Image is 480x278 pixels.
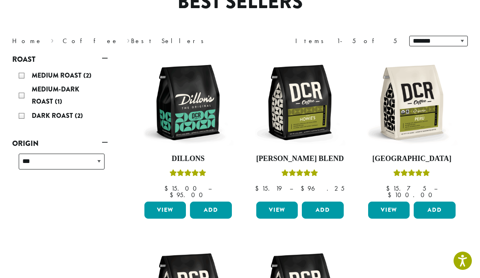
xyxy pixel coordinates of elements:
span: $ [170,191,177,199]
div: Rated 5.00 out of 5 [170,168,206,180]
a: [GEOGRAPHIC_DATA]Rated 4.83 out of 5 [366,56,458,198]
button: Add [414,202,455,219]
a: View [256,202,298,219]
span: $ [164,184,171,193]
bdi: 95.00 [170,191,207,199]
span: Dark Roast [32,111,75,120]
span: – [290,184,293,193]
h4: [GEOGRAPHIC_DATA] [366,154,458,163]
span: $ [388,191,395,199]
span: $ [255,184,262,193]
bdi: 100.00 [388,191,436,199]
span: (1) [55,97,62,106]
span: Medium Roast [32,71,83,80]
h4: Dillons [142,154,234,163]
h4: [PERSON_NAME] Blend [254,154,346,163]
span: – [434,184,437,193]
a: Origin [12,137,108,150]
div: Rated 4.83 out of 5 [393,168,430,180]
span: $ [301,184,308,193]
span: – [208,184,212,193]
img: DCR-12oz-Dillons-Stock-scaled.png [142,56,234,148]
a: [PERSON_NAME] BlendRated 4.67 out of 5 [254,56,346,198]
a: View [368,202,410,219]
div: Roast [12,66,108,126]
span: (2) [75,111,83,120]
bdi: 96.25 [301,184,345,193]
bdi: 15.19 [255,184,282,193]
bdi: 15.75 [386,184,426,193]
span: (2) [83,71,92,80]
img: DCR-12oz-Howies-Stock-scaled.png [254,56,346,148]
span: › [51,33,54,46]
button: Add [190,202,231,219]
img: DCR-12oz-FTO-Peru-Stock-scaled.png [366,56,458,148]
a: DillonsRated 5.00 out of 5 [142,56,234,198]
div: Items 1-5 of 5 [295,36,397,46]
a: Roast [12,52,108,66]
a: Home [12,37,42,45]
div: Rated 4.67 out of 5 [281,168,318,180]
nav: Breadcrumb [12,36,228,46]
bdi: 15.00 [164,184,201,193]
span: $ [386,184,393,193]
span: › [127,33,130,46]
div: Origin [12,150,108,179]
a: Coffee [63,37,118,45]
span: Medium-Dark Roast [32,85,79,106]
button: Add [302,202,343,219]
a: View [144,202,186,219]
